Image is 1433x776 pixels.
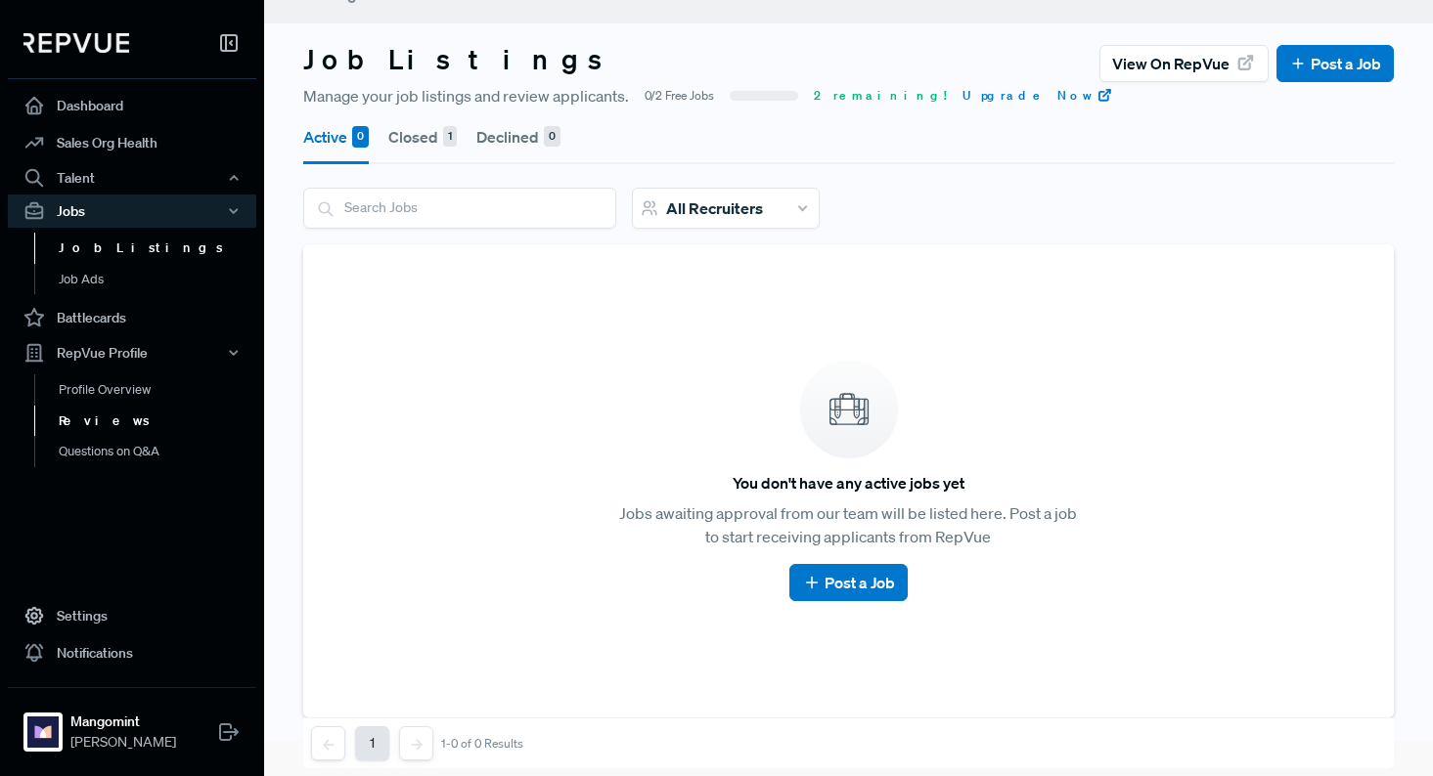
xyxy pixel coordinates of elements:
button: Talent [8,161,256,194]
span: All Recruiters [666,198,763,218]
h3: Job Listings [303,43,620,76]
div: 0 [352,126,369,148]
span: 0/2 Free Jobs [645,87,714,105]
a: Settings [8,597,256,634]
span: 2 remaining! [814,87,947,105]
span: Manage your job listings and review applicants. [303,84,629,108]
a: Post a Job [802,571,895,594]
button: Declined 0 [476,109,560,164]
div: 1-0 of 0 Results [441,737,523,751]
a: Profile Overview [34,374,283,406]
a: Battlecards [8,299,256,336]
button: Active 0 [303,109,369,164]
input: Search Jobs [304,189,615,227]
button: Closed 1 [388,109,457,164]
button: RepVue Profile [8,336,256,369]
img: Mangomint [27,716,59,748]
p: Jobs awaiting approval from our team will be listed here. Post a job to start receiving applicant... [613,501,1083,548]
span: View on RepVue [1112,52,1230,75]
button: Post a Job [789,564,908,601]
button: Jobs [8,194,256,228]
a: Job Ads [34,264,283,295]
a: Sales Org Health [8,124,256,161]
a: Upgrade Now [963,87,1113,105]
nav: pagination [311,726,523,760]
span: [PERSON_NAME] [70,732,176,753]
a: Notifications [8,634,256,671]
strong: Mangomint [70,711,176,732]
h6: You don't have any active jobs yet [733,474,964,493]
button: 1 [355,726,389,760]
a: Post a Job [1289,52,1381,75]
a: Job Listings [34,233,283,264]
button: View on RepVue [1099,45,1269,82]
button: Previous [311,726,345,760]
a: Reviews [34,406,283,437]
img: RepVue [23,33,129,53]
a: MangomintMangomint[PERSON_NAME] [8,687,256,760]
button: Post a Job [1276,45,1394,82]
a: Dashboard [8,87,256,124]
a: Questions on Q&A [34,436,283,467]
button: Next [399,726,433,760]
div: 0 [544,126,560,148]
div: 1 [443,126,457,148]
